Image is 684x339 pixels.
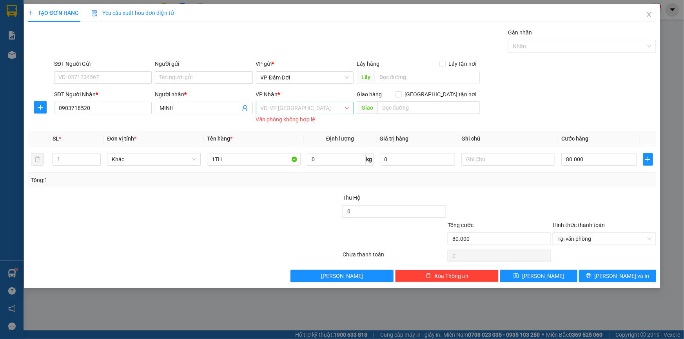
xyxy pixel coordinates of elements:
[508,29,532,36] label: Gán nhãn
[256,91,278,97] span: VP Nhận
[107,135,136,142] span: Đơn vị tính
[155,90,252,99] div: Người nhận
[357,61,379,67] span: Lấy hàng
[256,60,354,68] div: VP gửi
[207,153,301,166] input: VD: Bàn, Ghế
[595,272,650,280] span: [PERSON_NAME] và In
[446,60,480,68] span: Lấy tận nơi
[343,195,361,201] span: Thu Hộ
[34,104,46,110] span: plus
[91,10,174,16] span: Yêu cầu xuất hóa đơn điện tử
[402,90,480,99] span: [GEOGRAPHIC_DATA] tận nơi
[461,153,555,166] input: Ghi Chú
[553,222,605,228] label: Hình thức thanh toán
[256,115,354,124] div: Văn phòng không hợp lệ
[644,156,653,162] span: plus
[112,153,196,165] span: Khác
[10,10,49,49] img: logo.jpg
[448,222,474,228] span: Tổng cước
[458,131,558,146] th: Ghi chú
[380,153,455,166] input: 0
[561,135,588,142] span: Cước hàng
[643,153,653,166] button: plus
[426,273,431,279] span: delete
[73,19,328,29] li: 26 Phó Cơ Điều, Phường 12
[53,135,59,142] span: SL
[28,10,79,16] span: TẠO ĐƠN HÀNG
[638,4,660,26] button: Close
[366,153,374,166] span: kg
[395,270,499,282] button: deleteXóa Thông tin
[380,135,409,142] span: Giá trị hàng
[557,233,651,245] span: Tại văn phòng
[207,135,232,142] span: Tên hàng
[321,272,363,280] span: [PERSON_NAME]
[34,101,47,114] button: plus
[31,153,44,166] button: delete
[500,270,577,282] button: save[PERSON_NAME]
[73,29,328,39] li: Hotline: 02839552959
[54,60,152,68] div: SĐT Người Gửi
[522,272,564,280] span: [PERSON_NAME]
[242,105,248,111] span: user-add
[513,273,519,279] span: save
[357,71,375,83] span: Lấy
[155,60,252,68] div: Người gửi
[54,90,152,99] div: SĐT Người Nhận
[91,10,98,16] img: icon
[434,272,468,280] span: Xóa Thông tin
[375,71,480,83] input: Dọc đường
[646,11,652,18] span: close
[579,270,656,282] button: printer[PERSON_NAME] và In
[357,91,382,97] span: Giao hàng
[586,273,591,279] span: printer
[326,135,354,142] span: Định lượng
[377,101,480,114] input: Dọc đường
[357,101,377,114] span: Giao
[342,250,447,264] div: Chưa thanh toán
[28,10,33,16] span: plus
[261,72,349,83] span: VP Đầm Dơi
[31,176,264,184] div: Tổng: 1
[290,270,394,282] button: [PERSON_NAME]
[10,57,94,70] b: GỬI : VP Đầm Dơi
